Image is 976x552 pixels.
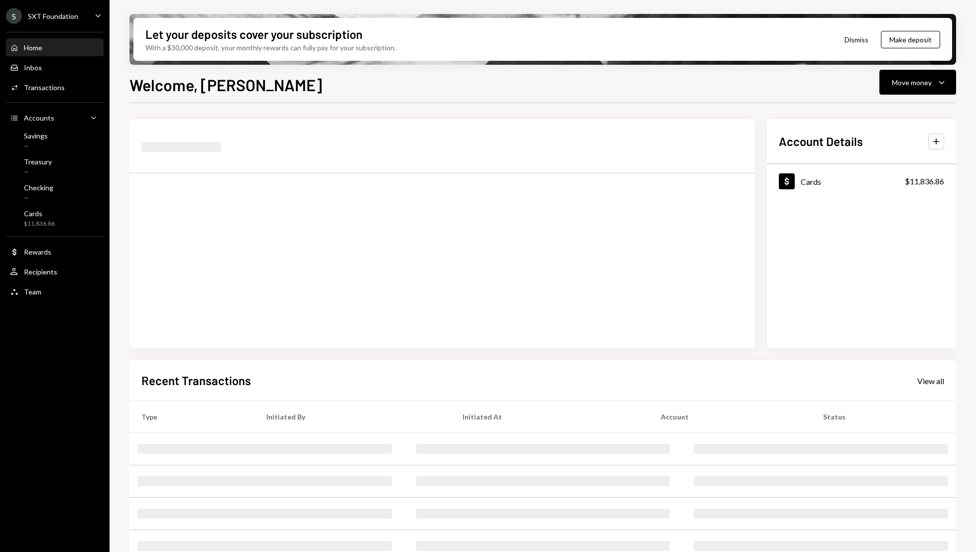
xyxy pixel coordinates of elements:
[145,26,363,42] div: Let your deposits cover your subscription
[24,63,42,72] div: Inbox
[6,263,104,280] a: Recipients
[24,220,55,228] div: $11,836.86
[24,209,55,218] div: Cards
[6,243,104,261] a: Rewards
[917,375,944,386] a: View all
[24,142,48,150] div: —
[28,12,78,20] div: SXT Foundation
[6,78,104,96] a: Transactions
[24,132,48,140] div: Savings
[129,401,254,433] th: Type
[905,175,944,187] div: $11,836.86
[6,8,22,24] div: S
[832,28,881,51] button: Dismiss
[649,401,811,433] th: Account
[881,31,940,48] button: Make deposit
[6,129,104,152] a: Savings—
[892,77,932,88] div: Move money
[24,157,52,166] div: Treasury
[129,75,322,95] h1: Welcome, [PERSON_NAME]
[6,109,104,127] a: Accounts
[879,70,956,95] button: Move money
[6,38,104,56] a: Home
[6,180,104,204] a: Checking—
[24,287,41,296] div: Team
[767,164,956,198] a: Cards$11,836.86
[24,83,65,92] div: Transactions
[24,268,57,276] div: Recipients
[451,401,649,433] th: Initiated At
[6,206,104,230] a: Cards$11,836.86
[24,183,53,192] div: Checking
[24,168,52,176] div: —
[779,133,863,149] h2: Account Details
[254,401,451,433] th: Initiated By
[6,282,104,300] a: Team
[141,372,251,389] h2: Recent Transactions
[6,58,104,76] a: Inbox
[917,376,944,386] div: View all
[24,248,51,256] div: Rewards
[145,42,396,53] div: With a $30,000 deposit, your monthly rewards can fully pay for your subscription.
[24,194,53,202] div: —
[24,43,42,52] div: Home
[24,114,54,122] div: Accounts
[6,154,104,178] a: Treasury—
[811,401,956,433] th: Status
[801,177,821,186] div: Cards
